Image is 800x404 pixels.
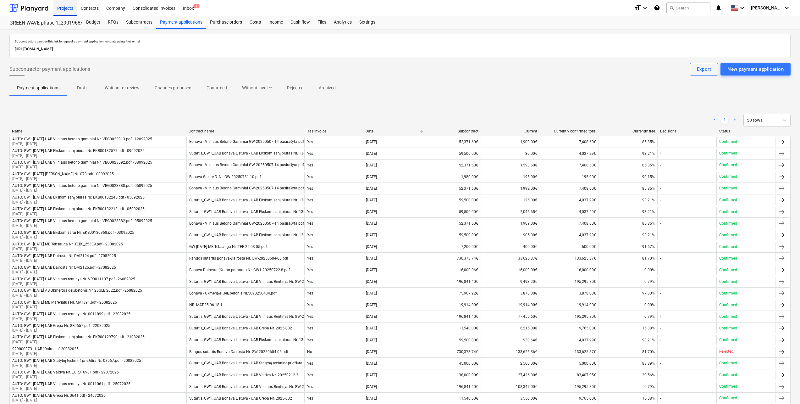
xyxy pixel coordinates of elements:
[12,363,141,368] p: [DATE] - [DATE]
[422,183,481,194] div: 52,371.60€
[105,85,140,91] p: Waiting for review
[540,265,599,275] div: 16,000.00€
[660,140,661,144] div: -
[246,16,265,29] a: Costs
[540,358,599,368] div: 5,000.00€
[12,129,184,133] div: Name
[642,198,655,202] span: 93.21%
[481,218,539,228] div: 1,909.00€
[366,268,377,272] div: [DATE]
[422,218,481,228] div: 52,371.60€
[287,16,314,29] a: Cash flow
[660,186,661,191] div: -
[540,253,599,263] div: 133,625.87€
[330,16,356,29] a: Analytics
[265,16,287,29] a: Income
[366,175,377,179] div: [DATE]
[719,197,737,203] p: Confirmed
[660,279,661,284] div: -
[719,209,737,215] p: Confirmed
[751,5,782,10] span: [PERSON_NAME][DEMOGRAPHIC_DATA]
[719,162,737,168] p: Confirmed
[122,16,156,29] a: Subcontracts
[189,129,301,133] div: Contract name
[366,210,377,214] div: [DATE]
[719,233,737,238] p: Confirmed
[12,281,135,287] p: [DATE] - [DATE]
[540,300,599,310] div: 19,914.00€
[660,268,661,272] div: -
[540,277,599,287] div: 195,295.80€
[642,151,655,156] span: 93.21%
[189,210,314,214] div: Sutartis_GW1_UAB Bonava Lietuva - UAB Ekskomisarų biuras Nr. 1362992
[366,291,377,295] div: [DATE]
[422,358,481,368] div: 45,000.00€
[660,175,661,179] div: -
[481,311,539,322] div: 77,455.60€
[304,311,363,322] div: Yes
[481,242,539,252] div: 400.00€
[12,335,145,339] div: AUTO: GW1 [DATE] UAB Ekskomisarų biuras Nr. EKB00129790.pdf - 21082025
[660,129,714,133] div: Decisions
[540,149,599,159] div: 4,037.29€
[12,277,135,281] div: AUTO: GW1 [DATE] UAB Vilniaus rentinys Nr. VR0011107.pdf - 26082025
[660,163,661,167] div: -
[12,160,152,165] div: AUTO: GW1 [DATE] UAB Vilniaus betono gaminiai Nr. VBG0023892.pdf - 08092025
[366,233,377,237] div: [DATE]
[12,254,116,258] div: AUTO: GW1 [DATE] UAB Dairosta Nr. DAI2124.pdf - 27082025
[481,382,539,392] div: 108,347.00€
[304,242,363,252] div: Yes
[304,370,363,380] div: Yes
[642,361,655,366] span: 88.89%
[422,195,481,205] div: 59,500.00€
[366,338,377,342] div: [DATE]
[189,198,314,203] div: Sutartis_GW1_UAB Bonava Lietuva - UAB Ekskomisarų biuras Nr. 1362992
[304,137,363,147] div: Yes
[719,186,737,191] p: Confirmed
[481,160,539,170] div: 1,598.60€
[422,172,481,182] div: 1,980.00€
[12,323,110,328] div: AUTO: GW1 [DATE] UAB Grepa Nr. GR0657.pdf - 22082025
[542,129,596,133] div: Currently confirmed total
[155,85,191,91] p: Changes proposed
[540,183,599,194] div: 7,408.60€
[189,221,304,226] div: Bonava - Vilniaus Betono Gaminiai GW-20250507-14 pasirašyta.pdf
[206,16,246,29] a: Purchase orders
[719,267,737,273] p: Confirmed
[481,265,539,275] div: 16,000.00€
[481,288,539,298] div: 3,878.00€
[12,316,130,322] p: [DATE] - [DATE]
[481,347,539,357] div: 133,625.86€
[12,351,79,356] p: [DATE] - [DATE]
[304,160,363,170] div: Yes
[189,338,314,342] div: Sutartis_GW1_UAB Bonava Lietuva - UAB Ekskomisarų biuras Nr. 1362992
[422,288,481,298] div: 175,907.92€
[189,139,304,144] div: Bonava - Vilniaus Betono Gaminiai GW-20250507-14 pasirašyta.pdf
[82,16,104,29] a: Budget
[719,314,737,319] p: Confirmed
[12,246,123,252] p: [DATE] - [DATE]
[422,149,481,159] div: 59,500.00€
[207,85,227,91] p: Confirmed
[9,65,90,73] span: Subcontractor payment applications
[15,46,785,53] p: [URL][DOMAIN_NAME]
[690,63,718,76] button: Export
[540,242,599,252] div: 600.00€
[660,198,661,202] div: -
[481,393,539,403] div: 3,550.00€
[366,221,377,226] div: [DATE]
[287,85,304,91] p: Rejected
[189,151,314,156] div: Sutartis_GW1_UAB Bonava Lietuva - UAB Ekskomisarų biuras Nr. 1362992
[104,16,122,29] div: RFQs
[719,337,737,343] p: Confirmed
[634,4,641,12] i: format_size
[660,326,661,330] div: -
[12,300,117,305] div: AUTO: GW1 [DATE] MB Marerialus Nr. MAT391.pdf - 25082025
[660,291,661,295] div: -
[642,350,655,354] span: 81.70%
[666,3,710,13] button: Search
[422,253,481,263] div: 730,373.74€
[304,195,363,205] div: Yes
